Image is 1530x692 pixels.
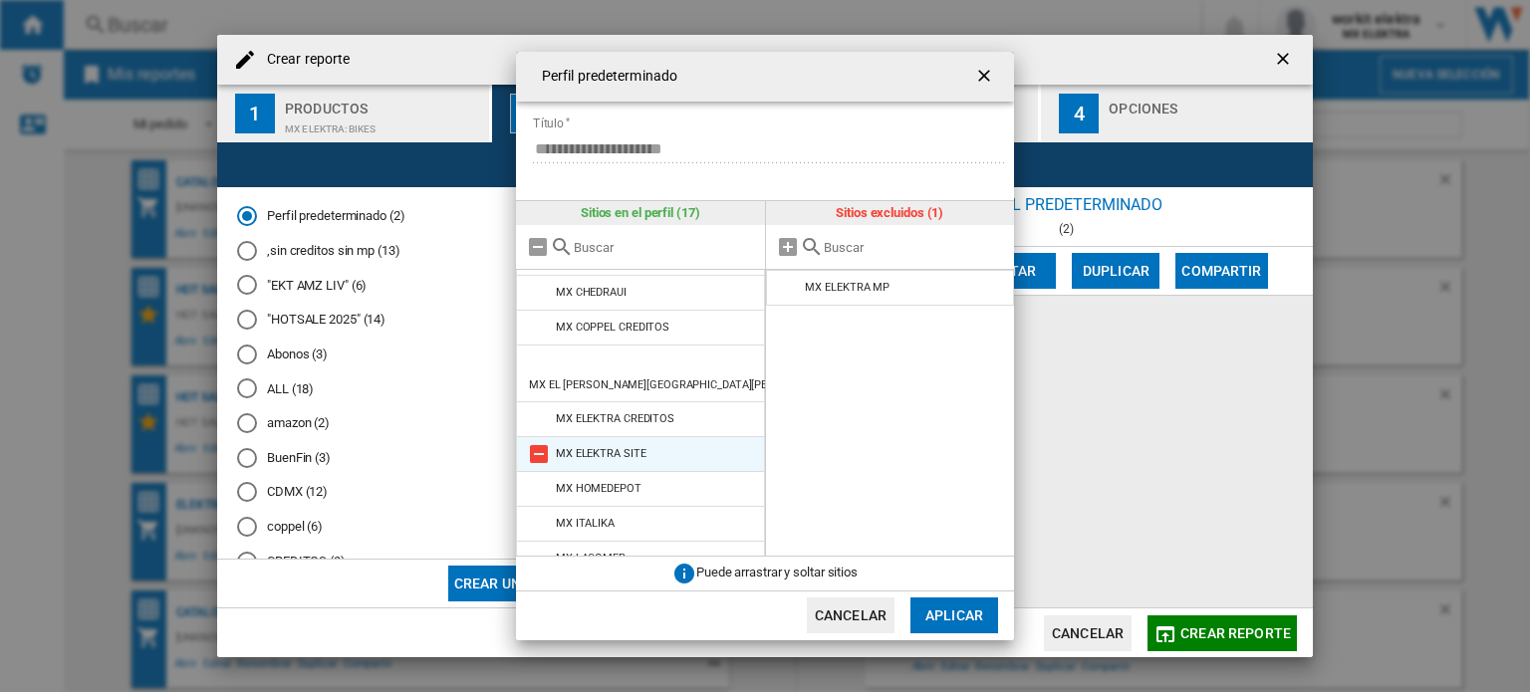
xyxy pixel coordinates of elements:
div: MX HOMEDEPOT [556,482,641,495]
span: Puede arrastrar y soltar sitios [696,565,858,579]
button: Aplicar [910,597,998,633]
input: Buscar [574,240,755,255]
div: MX ELEKTRA SITE [556,447,646,460]
div: MX ITALIKA [556,517,615,530]
div: MX COPPEL CREDITOS [556,321,669,334]
input: Buscar [824,240,1005,255]
md-icon: Añadir todos [776,235,800,259]
h4: Perfil predeterminado [532,67,677,87]
div: MX ELEKTRA CREDITOS [556,412,674,425]
div: MX CHEDRAUI [556,286,627,299]
div: MX EL [PERSON_NAME][GEOGRAPHIC_DATA][PERSON_NAME] [529,378,835,391]
md-icon: Quitar todo [526,235,550,259]
div: Sitios excluidos (1) [766,201,1015,225]
ng-md-icon: getI18NText('BUTTONS.CLOSE_DIALOG') [974,66,998,90]
div: MX LACOMER [556,552,626,565]
button: getI18NText('BUTTONS.CLOSE_DIALOG') [966,57,1006,97]
button: Cancelar [807,597,894,633]
div: MX ELEKTRA MP [805,281,890,294]
div: Sitios en el perfil (17) [516,201,765,225]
